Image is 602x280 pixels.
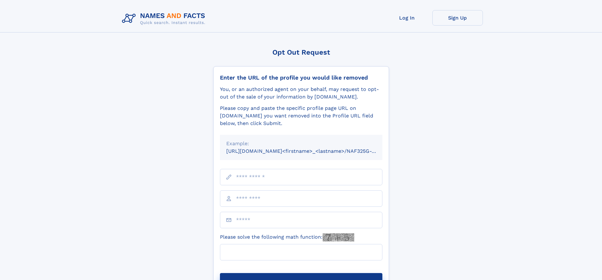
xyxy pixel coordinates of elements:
[213,48,389,56] div: Opt Out Request
[226,148,394,154] small: [URL][DOMAIN_NAME]<firstname>_<lastname>/NAF325G-xxxxxxxx
[220,74,382,81] div: Enter the URL of the profile you would like removed
[220,86,382,101] div: You, or an authorized agent on your behalf, may request to opt-out of the sale of your informatio...
[119,10,210,27] img: Logo Names and Facts
[226,140,376,147] div: Example:
[382,10,432,26] a: Log In
[220,104,382,127] div: Please copy and paste the specific profile page URL on [DOMAIN_NAME] you want removed into the Pr...
[432,10,483,26] a: Sign Up
[220,233,354,241] label: Please solve the following math function:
